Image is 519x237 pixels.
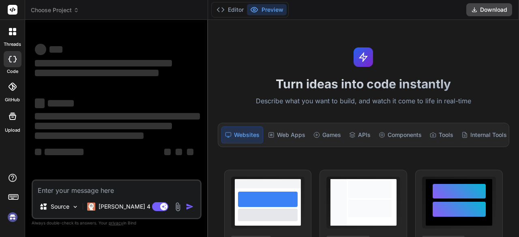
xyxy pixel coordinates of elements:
div: Websites [221,126,263,143]
label: Upload [5,127,20,134]
img: Pick Models [72,203,79,210]
img: Claude 4 Sonnet [87,203,95,211]
span: ‌ [176,149,182,155]
span: ‌ [45,149,84,155]
p: Describe what you want to build, and watch it come to life in real-time [213,96,514,107]
span: ‌ [35,123,172,129]
span: ‌ [35,44,46,55]
label: code [7,68,18,75]
span: ‌ [187,149,193,155]
span: ‌ [35,60,172,66]
button: Preview [247,4,287,15]
span: ‌ [35,70,159,76]
div: APIs [346,126,374,143]
p: Source [51,203,69,211]
span: ‌ [35,132,144,139]
span: ‌ [35,98,45,108]
button: Editor [213,4,247,15]
span: ‌ [48,100,74,107]
img: icon [186,203,194,211]
p: [PERSON_NAME] 4 S.. [99,203,159,211]
span: ‌ [164,149,171,155]
span: Choose Project [31,6,79,14]
div: Components [375,126,425,143]
span: ‌ [35,113,200,120]
button: Download [466,3,512,16]
img: attachment [173,202,182,211]
span: ‌ [35,149,41,155]
label: GitHub [5,96,20,103]
div: Web Apps [265,126,309,143]
div: Games [310,126,344,143]
img: signin [6,210,19,224]
div: Internal Tools [458,126,510,143]
span: ‌ [49,46,62,53]
h1: Turn ideas into code instantly [213,77,514,91]
label: threads [4,41,21,48]
div: Tools [427,126,457,143]
span: privacy [109,220,123,225]
p: Always double-check its answers. Your in Bind [32,219,202,227]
